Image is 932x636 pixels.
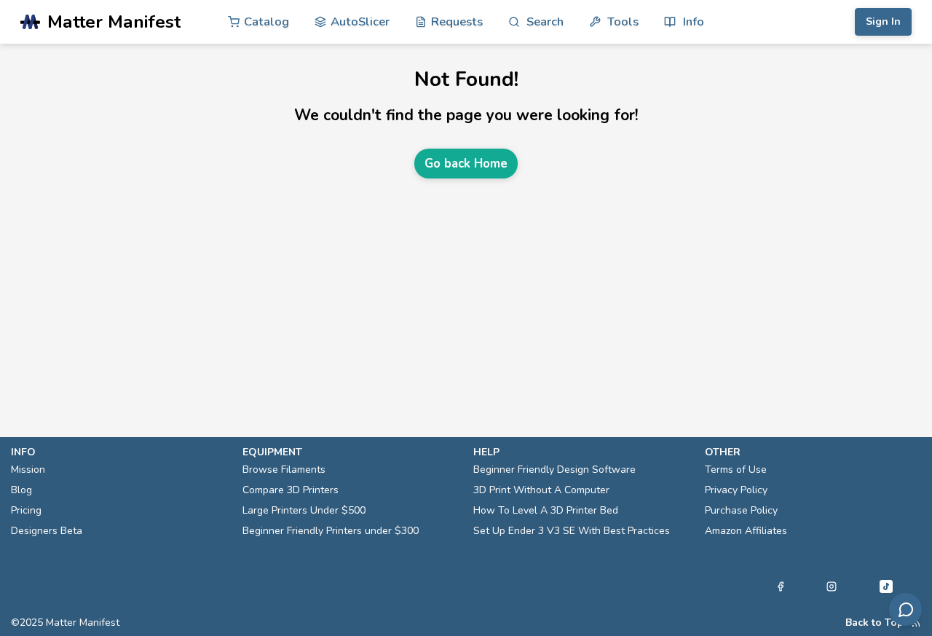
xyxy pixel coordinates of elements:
a: Amazon Affiliates [705,521,787,541]
a: Large Printers Under $500 [242,500,366,521]
a: Tiktok [877,578,895,595]
span: © 2025 Matter Manifest [11,617,119,629]
p: help [473,444,690,460]
a: Beginner Friendly Printers under $300 [242,521,419,541]
a: Beginner Friendly Design Software [473,460,636,480]
a: Privacy Policy [705,480,767,500]
a: Purchase Policy [705,500,778,521]
a: Browse Filaments [242,460,325,480]
a: Go back Home [414,149,518,178]
a: Blog [11,480,32,500]
a: Pricing [11,500,42,521]
h2: We couldn't find the page you were looking for! [20,104,912,127]
p: equipment [242,444,459,460]
a: Designers Beta [11,521,82,541]
a: Facebook [775,578,786,595]
button: Send feedback via email [889,593,922,626]
a: How To Level A 3D Printer Bed [473,500,618,521]
a: 3D Print Without A Computer [473,480,609,500]
h1: Not Found! [20,68,912,91]
p: info [11,444,228,460]
a: Compare 3D Printers [242,480,339,500]
button: Sign In [855,8,912,36]
p: other [705,444,922,460]
a: Instagram [826,578,837,595]
a: Set Up Ender 3 V3 SE With Best Practices [473,521,670,541]
a: Terms of Use [705,460,767,480]
span: Matter Manifest [47,12,181,32]
a: RSS Feed [911,617,921,629]
button: Back to Top [845,617,904,629]
a: Mission [11,460,45,480]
